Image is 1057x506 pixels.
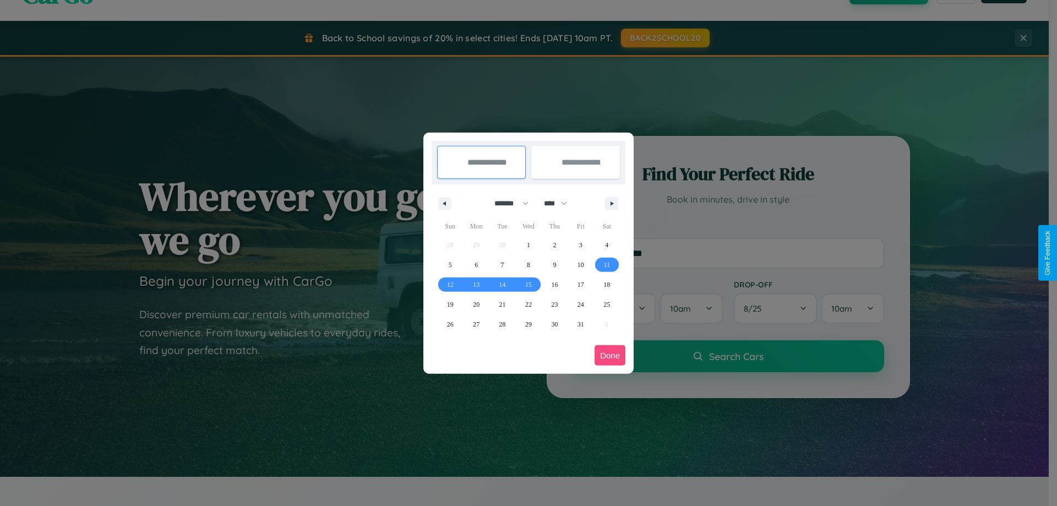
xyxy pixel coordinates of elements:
button: 28 [489,314,515,334]
button: 20 [463,295,489,314]
span: 23 [551,295,558,314]
span: Tue [489,217,515,235]
span: 17 [577,275,584,295]
button: 7 [489,255,515,275]
span: 10 [577,255,584,275]
span: 8 [527,255,530,275]
button: 25 [594,295,620,314]
button: 3 [568,235,593,255]
span: Fri [568,217,593,235]
span: 3 [579,235,582,255]
span: 29 [525,314,532,334]
button: 21 [489,295,515,314]
span: 6 [475,255,478,275]
span: 28 [499,314,506,334]
span: 5 [449,255,452,275]
span: 4 [605,235,608,255]
span: 22 [525,295,532,314]
button: 2 [542,235,568,255]
button: 27 [463,314,489,334]
span: Wed [515,217,541,235]
button: 31 [568,314,593,334]
button: 22 [515,295,541,314]
button: 13 [463,275,489,295]
button: 6 [463,255,489,275]
span: 24 [577,295,584,314]
button: 1 [515,235,541,255]
span: 31 [577,314,584,334]
span: Thu [542,217,568,235]
button: Done [595,345,625,366]
span: 2 [553,235,556,255]
span: 14 [499,275,506,295]
span: 1 [527,235,530,255]
button: 4 [594,235,620,255]
button: 14 [489,275,515,295]
span: 26 [447,314,454,334]
span: Mon [463,217,489,235]
span: 13 [473,275,480,295]
button: 17 [568,275,593,295]
span: 9 [553,255,556,275]
button: 16 [542,275,568,295]
div: Give Feedback [1044,231,1051,275]
button: 26 [437,314,463,334]
button: 29 [515,314,541,334]
span: 30 [551,314,558,334]
button: 12 [437,275,463,295]
button: 10 [568,255,593,275]
button: 30 [542,314,568,334]
span: 16 [551,275,558,295]
span: 7 [501,255,504,275]
span: Sat [594,217,620,235]
button: 11 [594,255,620,275]
span: Sun [437,217,463,235]
button: 15 [515,275,541,295]
button: 8 [515,255,541,275]
button: 23 [542,295,568,314]
span: 25 [603,295,610,314]
span: 21 [499,295,506,314]
span: 18 [603,275,610,295]
span: 12 [447,275,454,295]
button: 9 [542,255,568,275]
button: 24 [568,295,593,314]
button: 18 [594,275,620,295]
button: 5 [437,255,463,275]
button: 19 [437,295,463,314]
span: 20 [473,295,480,314]
span: 11 [603,255,610,275]
span: 27 [473,314,480,334]
span: 15 [525,275,532,295]
span: 19 [447,295,454,314]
